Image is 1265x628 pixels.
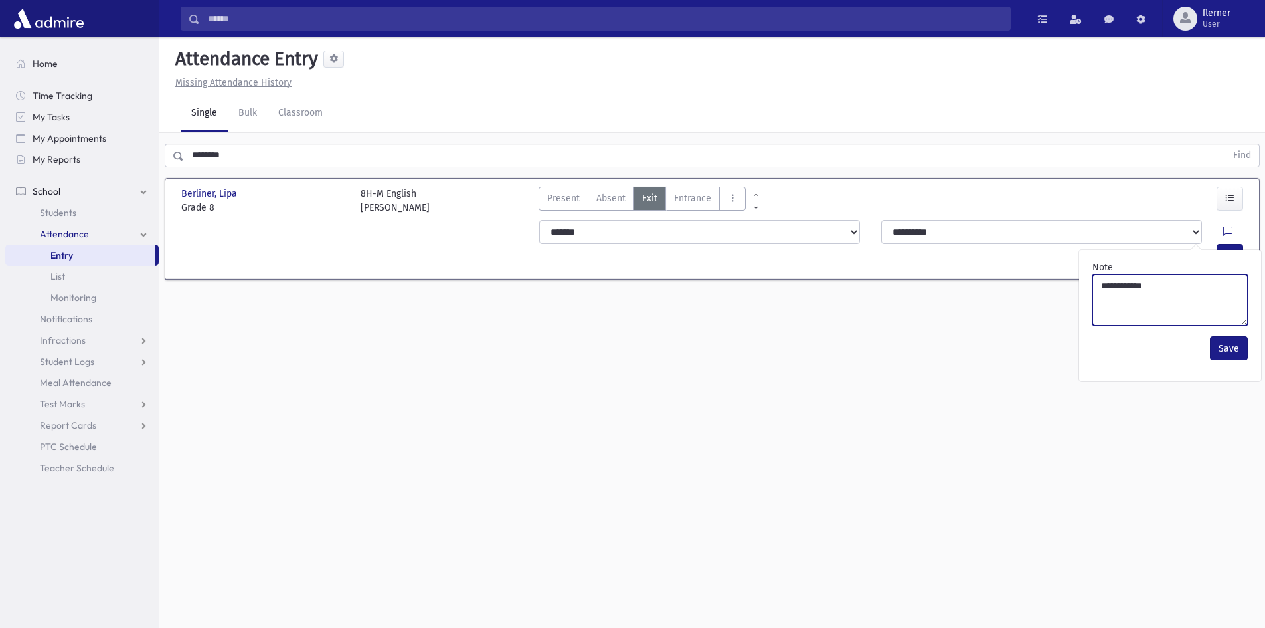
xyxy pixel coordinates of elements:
[5,415,159,436] a: Report Cards
[5,436,159,457] a: PTC Schedule
[40,313,92,325] span: Notifications
[5,106,159,128] a: My Tasks
[1092,261,1113,274] label: Note
[361,187,430,215] div: 8H-M English [PERSON_NAME]
[1210,336,1248,360] button: Save
[5,308,159,330] a: Notifications
[50,270,65,282] span: List
[5,266,159,287] a: List
[674,191,711,205] span: Entrance
[40,419,96,431] span: Report Cards
[33,58,58,70] span: Home
[40,334,86,346] span: Infractions
[40,356,94,367] span: Student Logs
[596,191,626,205] span: Absent
[40,228,89,240] span: Attendance
[40,377,112,389] span: Meal Attendance
[181,187,240,201] span: Berliner, Lipa
[33,154,80,165] span: My Reports
[1203,19,1230,29] span: User
[5,351,159,372] a: Student Logs
[175,77,292,88] u: Missing Attendance History
[228,95,268,132] a: Bulk
[5,245,155,266] a: Entry
[5,181,159,202] a: School
[547,191,580,205] span: Present
[5,85,159,106] a: Time Tracking
[5,457,159,478] a: Teacher Schedule
[5,53,159,74] a: Home
[11,5,87,32] img: AdmirePro
[5,372,159,393] a: Meal Attendance
[642,191,657,205] span: Exit
[268,95,333,132] a: Classroom
[40,441,97,453] span: PTC Schedule
[181,201,347,215] span: Grade 8
[200,7,1010,31] input: Search
[40,207,76,219] span: Students
[40,462,114,474] span: Teacher Schedule
[5,128,159,149] a: My Appointments
[5,287,159,308] a: Monitoring
[5,202,159,223] a: Students
[40,398,85,410] span: Test Marks
[5,223,159,245] a: Attendance
[5,149,159,170] a: My Reports
[170,77,292,88] a: Missing Attendance History
[50,292,96,304] span: Monitoring
[50,249,73,261] span: Entry
[5,393,159,415] a: Test Marks
[33,185,60,197] span: School
[1225,144,1259,167] button: Find
[170,48,318,70] h5: Attendance Entry
[33,132,106,144] span: My Appointments
[181,95,228,132] a: Single
[33,111,70,123] span: My Tasks
[539,187,746,215] div: AttTypes
[33,90,92,102] span: Time Tracking
[5,330,159,351] a: Infractions
[1203,8,1230,19] span: flerner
